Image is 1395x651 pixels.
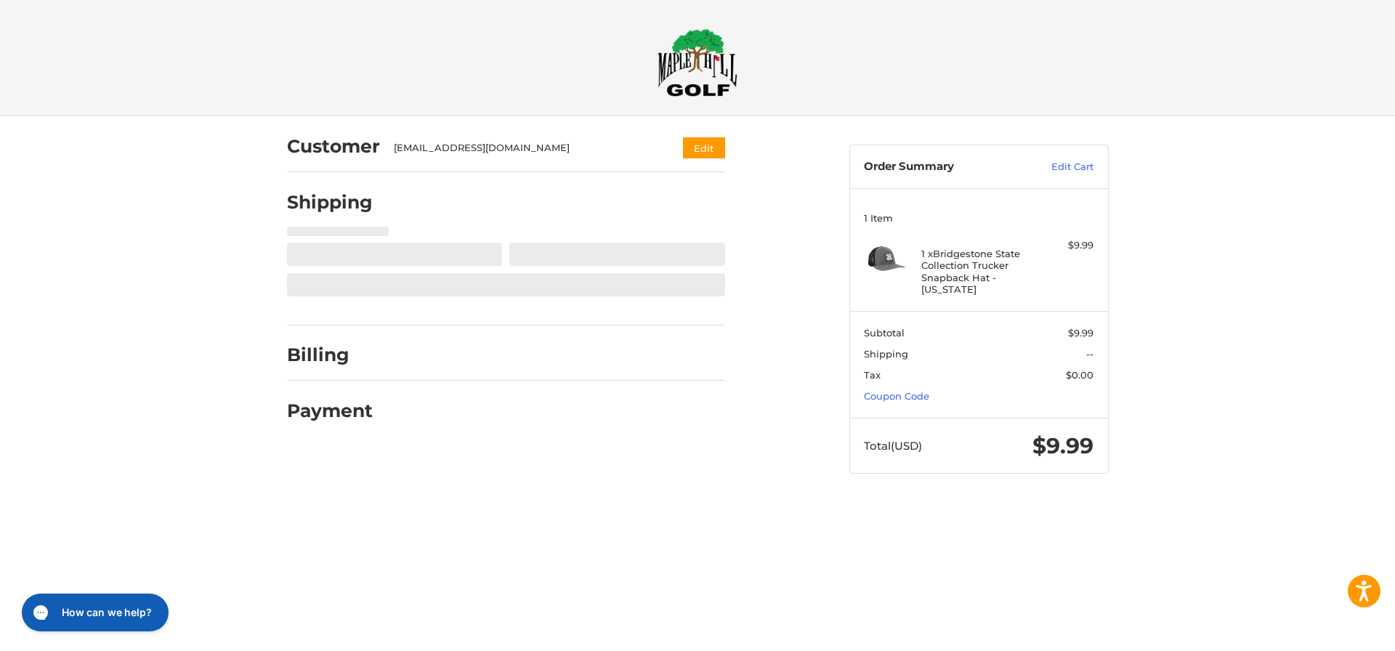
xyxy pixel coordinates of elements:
h2: Customer [287,135,380,158]
span: Shipping [864,348,908,360]
h2: Shipping [287,191,373,214]
a: Edit Cart [1020,160,1093,174]
iframe: Gorgias live chat messenger [15,589,173,636]
span: $9.99 [1068,327,1093,339]
img: Maple Hill Golf [658,28,737,97]
div: [EMAIL_ADDRESS][DOMAIN_NAME] [394,141,655,155]
h3: 1 Item [864,212,1093,224]
h2: Billing [287,344,372,366]
h2: Payment [287,400,373,422]
span: Total (USD) [864,439,922,453]
h3: Order Summary [864,160,1020,174]
a: Coupon Code [864,390,929,402]
span: Tax [864,369,881,381]
span: $0.00 [1066,369,1093,381]
span: Subtotal [864,327,905,339]
span: $9.99 [1032,432,1093,459]
button: Edit [683,137,725,158]
div: $9.99 [1036,238,1093,253]
span: -- [1086,348,1093,360]
h4: 1 x Bridgestone State Collection Trucker Snapback Hat - [US_STATE] [921,248,1032,295]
